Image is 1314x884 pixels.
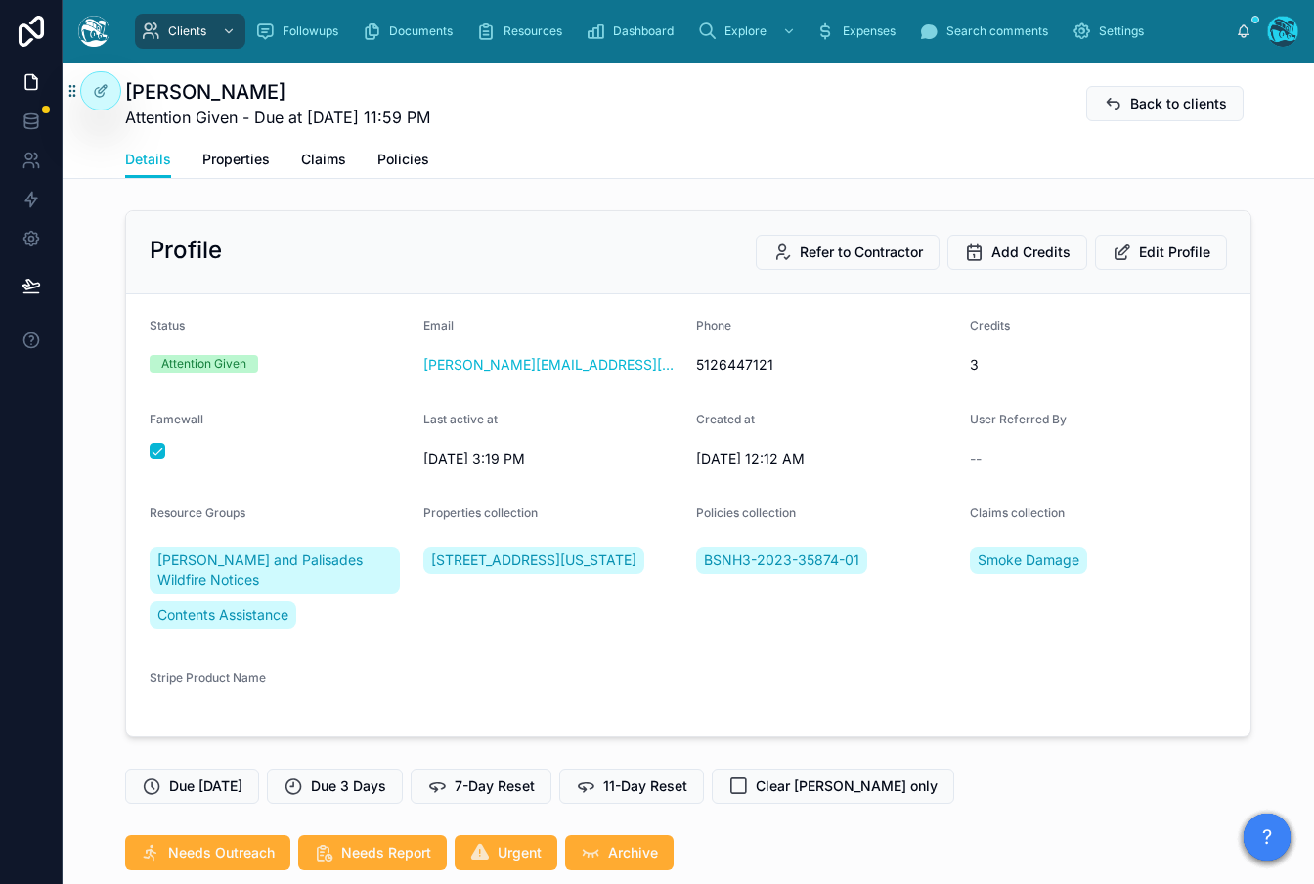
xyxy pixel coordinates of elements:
a: Properties [202,142,270,181]
button: Archive [565,835,674,870]
span: Policies [377,150,429,169]
span: Smoke Damage [978,551,1079,570]
span: 11-Day Reset [603,776,687,796]
span: Properties collection [423,506,538,520]
span: Credits [970,318,1010,332]
h1: [PERSON_NAME] [125,78,430,106]
span: Resources [504,23,562,39]
span: Details [125,150,171,169]
a: Smoke Damage [970,547,1087,574]
span: Resource Groups [150,506,245,520]
span: [DATE] 12:12 AM [696,449,954,468]
span: [DATE] 3:19 PM [423,449,681,468]
a: Contents Assistance [150,601,296,629]
span: Needs Outreach [168,843,275,862]
span: Due 3 Days [311,776,386,796]
span: -- [970,449,982,468]
span: Email [423,318,454,332]
span: Claims collection [970,506,1065,520]
a: [STREET_ADDRESS][US_STATE] [423,547,644,574]
span: Explore [724,23,766,39]
span: Due [DATE] [169,776,242,796]
span: Documents [389,23,453,39]
button: Add Credits [947,235,1087,270]
span: 3 [970,355,1228,375]
span: Clear [PERSON_NAME] only [756,776,938,796]
button: Due 3 Days [267,769,403,804]
span: Edit Profile [1139,243,1210,262]
button: Needs Report [298,835,447,870]
span: Stripe Product Name [150,670,266,685]
button: Urgent [455,835,557,870]
button: Back to clients [1086,86,1244,121]
span: [PERSON_NAME] and Palisades Wildfire Notices [157,551,392,590]
button: ? [1244,814,1291,861]
button: Needs Outreach [125,835,290,870]
span: Search comments [946,23,1048,39]
span: BSNH3-2023-35874-01 [704,551,859,570]
a: Expenses [810,14,909,49]
span: Status [150,318,185,332]
span: 7-Day Reset [455,776,535,796]
span: Attention Given - Due at [DATE] 11:59 PM [125,106,430,129]
span: Refer to Contractor [800,243,923,262]
img: App logo [78,16,109,47]
a: Documents [356,14,466,49]
span: Settings [1099,23,1144,39]
a: Details [125,142,171,179]
span: Claims [301,150,346,169]
span: Contents Assistance [157,605,288,625]
span: 5126447121 [696,355,954,375]
a: Resources [470,14,576,49]
span: Phone [696,318,731,332]
a: Settings [1066,14,1158,49]
span: Clients [168,23,206,39]
a: Dashboard [580,14,687,49]
button: Refer to Contractor [756,235,940,270]
a: [PERSON_NAME] and Palisades Wildfire Notices [150,547,400,594]
span: Expenses [843,23,896,39]
span: Properties [202,150,270,169]
button: Clear [PERSON_NAME] only [712,769,954,804]
span: Needs Report [341,843,431,862]
div: Attention Given [161,355,246,373]
a: Claims [301,142,346,181]
span: Add Credits [991,243,1071,262]
a: Followups [249,14,352,49]
span: Famewall [150,412,203,426]
a: Policies [377,142,429,181]
a: Search comments [913,14,1062,49]
button: Edit Profile [1095,235,1227,270]
span: Followups [283,23,338,39]
span: Dashboard [613,23,674,39]
span: Created at [696,412,755,426]
div: scrollable content [125,10,1236,53]
span: Policies collection [696,506,796,520]
button: 11-Day Reset [559,769,704,804]
button: Due [DATE] [125,769,259,804]
span: Urgent [498,843,542,862]
span: User Referred By [970,412,1067,426]
button: 7-Day Reset [411,769,551,804]
span: Last active at [423,412,498,426]
a: [PERSON_NAME][EMAIL_ADDRESS][DOMAIN_NAME] [423,355,681,375]
a: Explore [691,14,806,49]
a: Clients [135,14,245,49]
span: Back to clients [1130,94,1227,113]
span: Archive [608,843,658,862]
h2: Profile [150,235,222,266]
a: BSNH3-2023-35874-01 [696,547,867,574]
span: [STREET_ADDRESS][US_STATE] [431,551,636,570]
